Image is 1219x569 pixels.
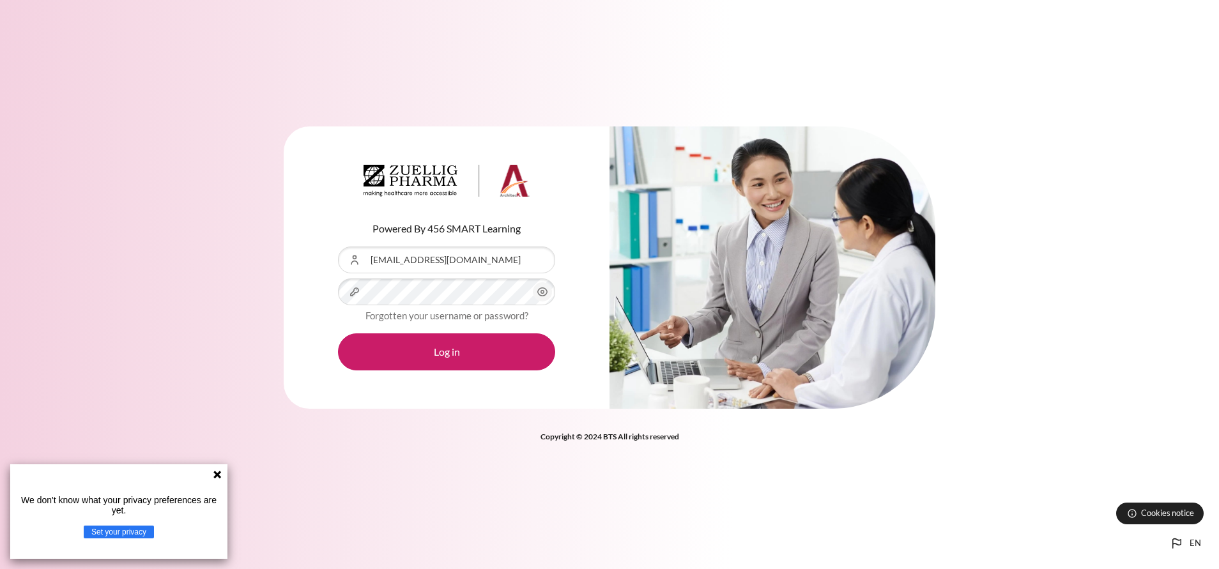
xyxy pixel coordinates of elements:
[1190,537,1201,550] span: en
[1164,531,1206,556] button: Languages
[15,495,222,515] p: We don't know what your privacy preferences are yet.
[540,432,679,441] strong: Copyright © 2024 BTS All rights reserved
[365,310,528,321] a: Forgotten your username or password?
[364,165,530,197] img: Architeck
[338,333,555,370] button: Log in
[84,526,154,538] button: Set your privacy
[1116,503,1204,524] button: Cookies notice
[338,221,555,236] p: Powered By 456 SMART Learning
[1141,507,1194,519] span: Cookies notice
[364,165,530,202] a: Architeck
[338,247,555,273] input: Username or Email Address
